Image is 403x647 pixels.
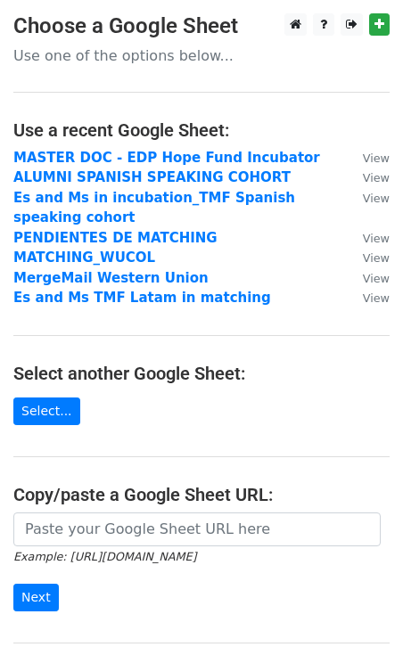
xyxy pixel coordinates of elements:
[345,150,390,166] a: View
[345,290,390,306] a: View
[13,290,271,306] a: Es and Ms TMF Latam in matching
[13,363,390,384] h4: Select another Google Sheet:
[345,270,390,286] a: View
[13,13,390,39] h3: Choose a Google Sheet
[13,119,390,141] h4: Use a recent Google Sheet:
[363,152,390,165] small: View
[13,584,59,611] input: Next
[13,190,295,226] a: Es and Ms in incubation_TMF Spanish speaking cohort
[363,251,390,265] small: View
[13,230,218,246] a: PENDIENTES DE MATCHING
[363,272,390,285] small: View
[363,291,390,305] small: View
[345,230,390,246] a: View
[345,169,390,185] a: View
[363,192,390,205] small: View
[13,484,390,505] h4: Copy/paste a Google Sheet URL:
[13,250,155,266] a: MATCHING_WUCOL
[13,46,390,65] p: Use one of the options below...
[363,171,390,184] small: View
[363,232,390,245] small: View
[13,169,291,185] a: ALUMNI SPANISH SPEAKING COHORT
[345,190,390,206] a: View
[13,397,80,425] a: Select...
[13,150,320,166] a: MASTER DOC - EDP Hope Fund Incubator
[345,250,390,266] a: View
[13,512,381,546] input: Paste your Google Sheet URL here
[13,550,196,563] small: Example: [URL][DOMAIN_NAME]
[13,270,209,286] a: MergeMail Western Union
